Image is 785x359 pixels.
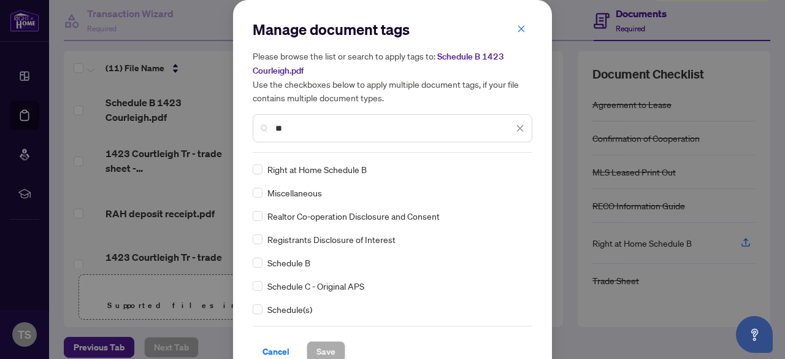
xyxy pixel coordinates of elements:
[267,163,367,176] span: Right at Home Schedule B
[253,49,532,104] h5: Please browse the list or search to apply tags to: Use the checkboxes below to apply multiple doc...
[516,124,524,133] span: close
[267,256,310,269] span: Schedule B
[267,209,440,223] span: Realtor Co-operation Disclosure and Consent
[267,186,322,199] span: Miscellaneous
[253,20,532,39] h2: Manage document tags
[267,279,364,293] span: Schedule C - Original APS
[736,316,773,353] button: Open asap
[267,303,312,316] span: Schedule(s)
[517,25,526,33] span: close
[267,233,396,246] span: Registrants Disclosure of Interest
